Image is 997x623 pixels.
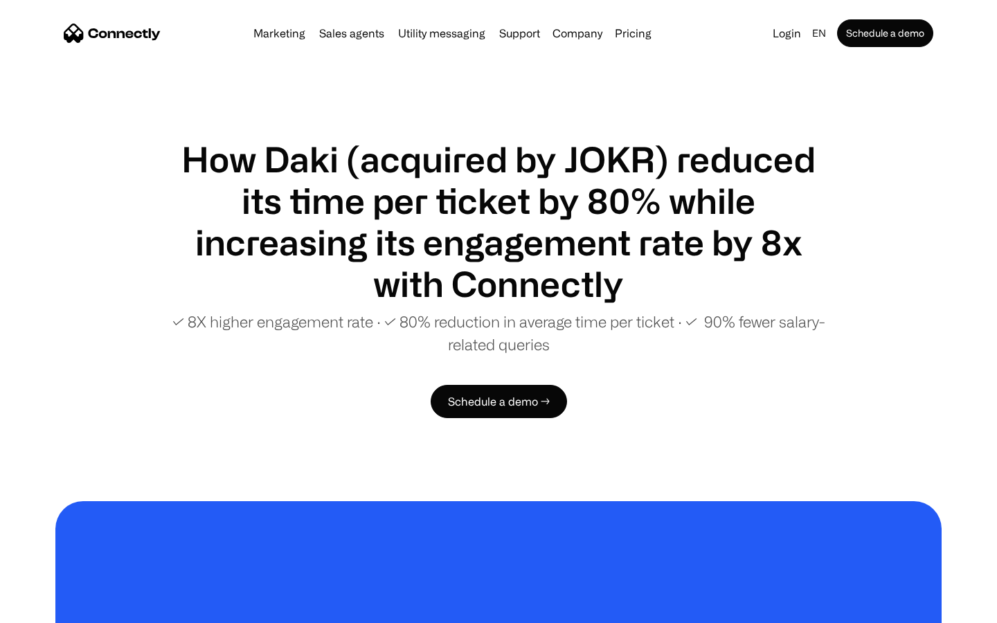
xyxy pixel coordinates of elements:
[431,385,567,418] a: Schedule a demo →
[248,28,311,39] a: Marketing
[494,28,546,39] a: Support
[393,28,491,39] a: Utility messaging
[28,599,83,618] ul: Language list
[767,24,807,43] a: Login
[553,24,602,43] div: Company
[609,28,657,39] a: Pricing
[14,597,83,618] aside: Language selected: English
[314,28,390,39] a: Sales agents
[166,138,831,305] h1: How Daki (acquired by JOKR) reduced its time per ticket by 80% while increasing its engagement ra...
[166,310,831,356] p: ✓ 8X higher engagement rate ∙ ✓ 80% reduction in average time per ticket ∙ ✓ 90% fewer salary-rel...
[812,24,826,43] div: en
[837,19,933,47] a: Schedule a demo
